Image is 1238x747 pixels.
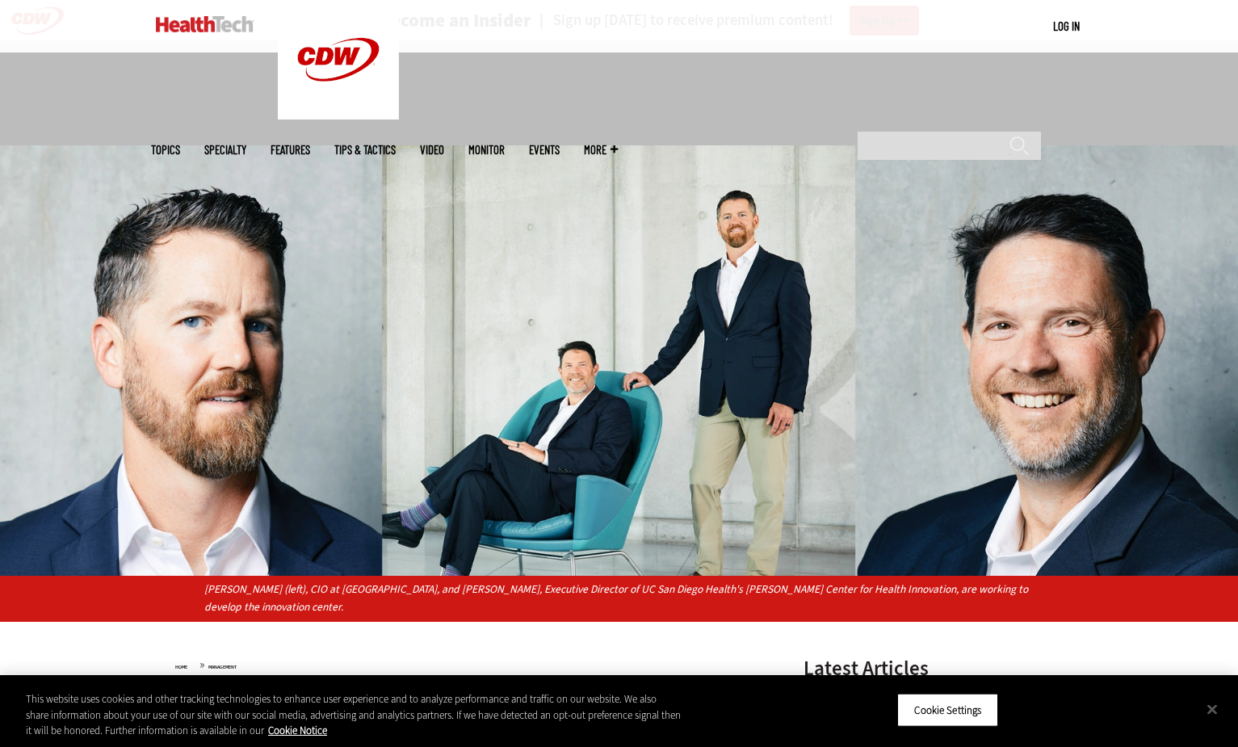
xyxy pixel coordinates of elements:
div: User menu [1053,18,1080,35]
a: Home [175,664,187,670]
a: Tips & Tactics [334,144,396,156]
span: More [584,144,618,156]
div: » [175,658,762,671]
span: Specialty [204,144,246,156]
button: Cookie Settings [897,693,998,727]
a: CDW [278,107,399,124]
img: Home [156,16,254,32]
a: More information about your privacy [268,724,327,737]
a: Events [529,144,560,156]
a: Features [271,144,310,156]
span: Topics [151,144,180,156]
div: This website uses cookies and other tracking technologies to enhance user experience and to analy... [26,691,681,739]
a: Management [208,664,237,670]
a: Video [420,144,444,156]
h3: Latest Articles [804,658,1046,678]
a: Log in [1053,19,1080,33]
a: MonITor [468,144,505,156]
p: [PERSON_NAME] (left), CIO at [GEOGRAPHIC_DATA], and [PERSON_NAME], Executive Director of UC San D... [204,581,1034,616]
button: Close [1194,691,1230,727]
